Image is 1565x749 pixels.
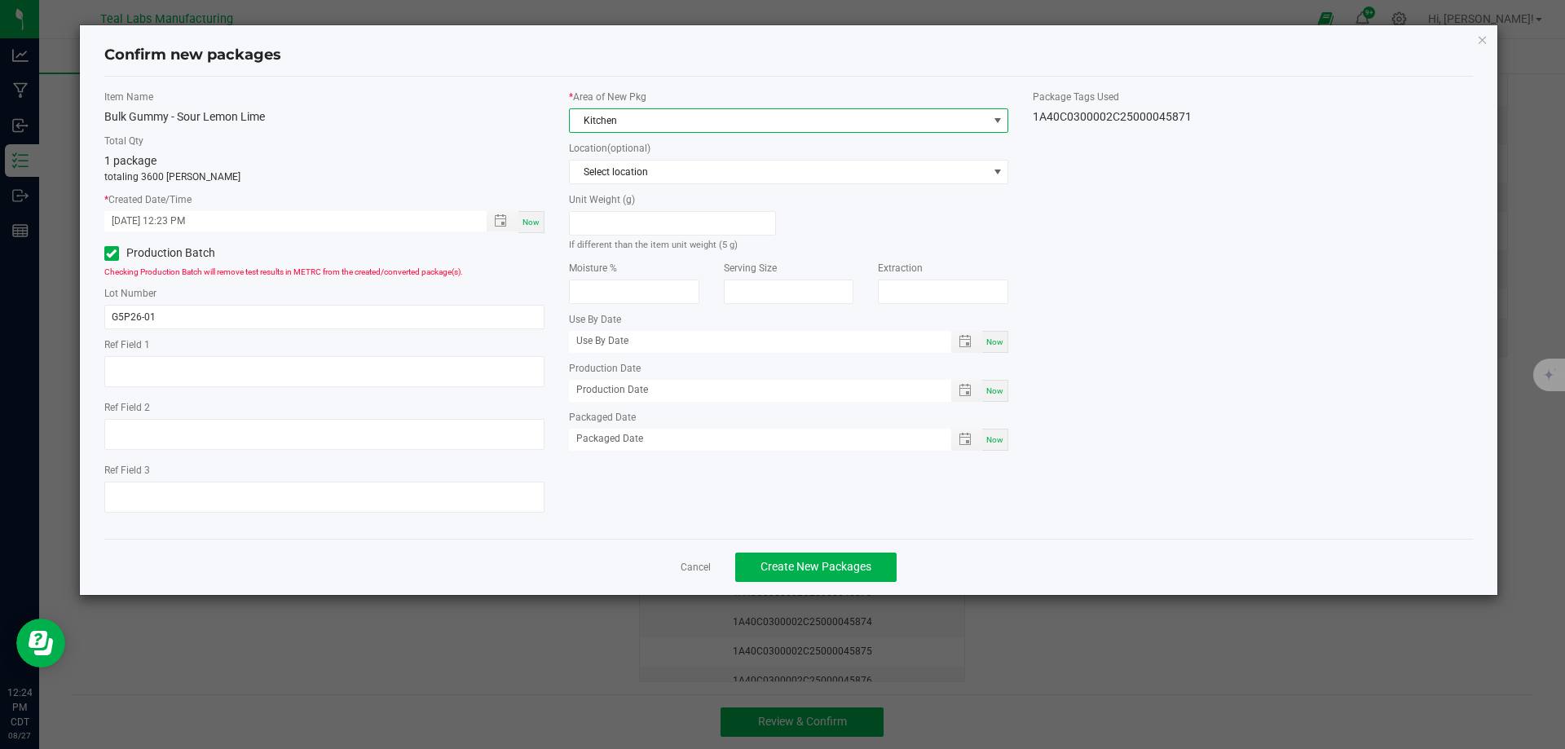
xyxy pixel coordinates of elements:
div: Bulk Gummy - Sour Lemon Lime [104,108,544,126]
label: Created Date/Time [104,192,544,207]
input: Production Date [569,380,934,400]
label: Ref Field 1 [104,337,544,352]
label: Extraction [878,261,1008,275]
label: Moisture % [569,261,699,275]
span: Toggle popup [951,331,983,353]
input: Use By Date [569,331,934,351]
span: Toggle popup [951,429,983,451]
div: 1A40C0300002C25000045871 [1033,108,1473,126]
span: Now [986,435,1003,444]
label: Packaged Date [569,410,1009,425]
span: Now [522,218,540,227]
label: Unit Weight (g) [569,192,777,207]
label: Ref Field 2 [104,400,544,415]
span: Select location [570,161,988,183]
label: Production Date [569,361,1009,376]
label: Lot Number [104,286,544,301]
p: totaling 3600 [PERSON_NAME] [104,170,544,184]
button: Create New Packages [735,553,897,582]
input: Created Datetime [104,211,469,231]
label: Use By Date [569,312,1009,327]
h4: Confirm new packages [104,45,1474,66]
span: Now [986,337,1003,346]
span: Create New Packages [760,560,871,573]
label: Package Tags Used [1033,90,1473,104]
span: Toggle popup [951,380,983,402]
span: Now [986,386,1003,395]
small: If different than the item unit weight (5 g) [569,240,738,250]
span: Checking Production Batch will remove test results in METRC from the created/converted package(s). [104,267,463,276]
span: 1 package [104,154,156,167]
span: (optional) [607,143,650,154]
label: Serving Size [724,261,854,275]
a: Cancel [681,561,711,575]
span: Kitchen [570,109,988,132]
input: Packaged Date [569,429,934,449]
label: Area of New Pkg [569,90,1009,104]
span: Toggle popup [487,211,518,231]
label: Location [569,141,1009,156]
label: Production Batch [104,245,312,262]
label: Ref Field 3 [104,463,544,478]
label: Item Name [104,90,544,104]
span: NO DATA FOUND [569,160,1009,184]
label: Total Qty [104,134,544,148]
iframe: Resource center [16,619,65,667]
